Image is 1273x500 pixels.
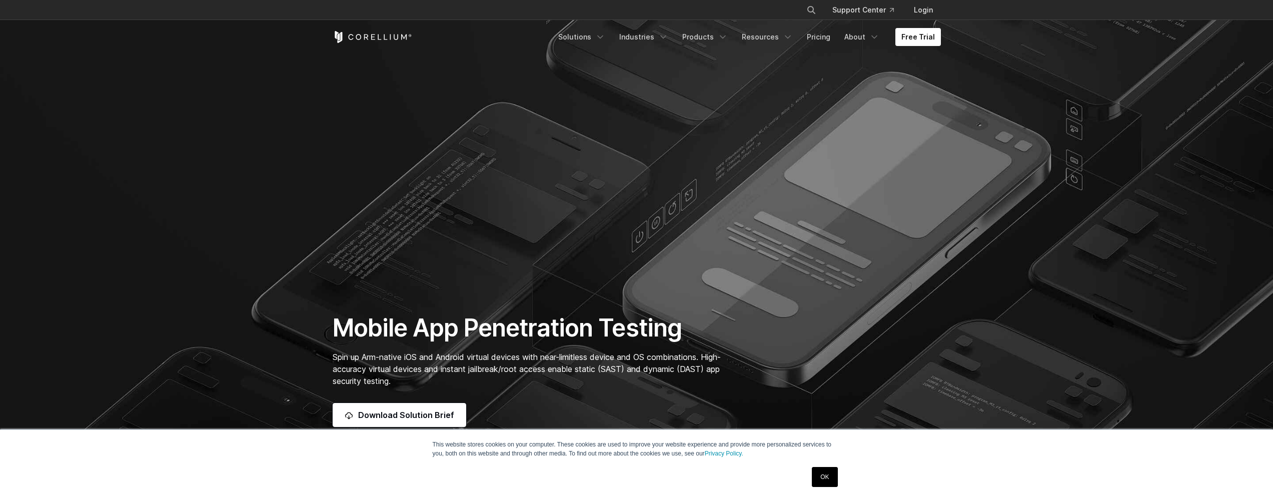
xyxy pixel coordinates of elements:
[824,1,902,19] a: Support Center
[333,313,731,343] h1: Mobile App Penetration Testing
[736,28,799,46] a: Resources
[906,1,941,19] a: Login
[433,440,841,458] p: This website stores cookies on your computer. These cookies are used to improve your website expe...
[333,403,466,427] a: Download Solution Brief
[895,28,941,46] a: Free Trial
[705,450,743,457] a: Privacy Policy.
[838,28,885,46] a: About
[676,28,734,46] a: Products
[801,28,836,46] a: Pricing
[333,352,721,386] span: Spin up Arm-native iOS and Android virtual devices with near-limitless device and OS combinations...
[794,1,941,19] div: Navigation Menu
[552,28,941,46] div: Navigation Menu
[613,28,674,46] a: Industries
[802,1,820,19] button: Search
[552,28,611,46] a: Solutions
[333,31,412,43] a: Corellium Home
[812,467,837,487] a: OK
[358,409,454,421] span: Download Solution Brief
